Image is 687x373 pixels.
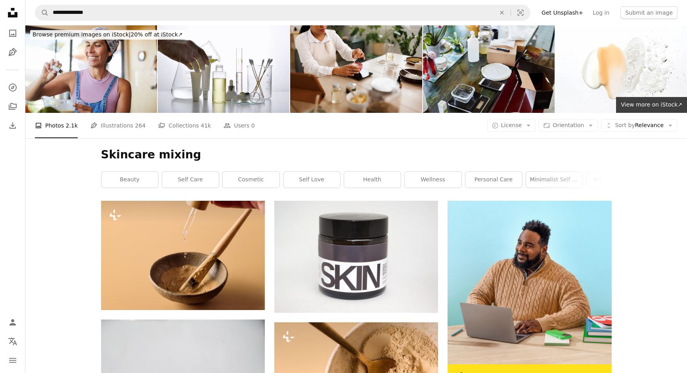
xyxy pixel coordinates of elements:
a: View more on iStock↗ [616,97,687,113]
span: 0 [251,121,255,130]
a: a jar of skin paste sitting on a white surface [274,253,438,260]
img: file-1722962830841-dea897b5811bimage [448,201,611,364]
a: Users 0 [224,113,255,138]
img: Woman mixing ingredients for homemade hand cream at her workshop [290,25,422,113]
h1: Skincare mixing [101,148,612,162]
button: Visual search [511,5,530,20]
img: Ingredients and equipment on a table in a home-based organic makeup business [423,25,555,113]
a: cosmetic [223,172,279,188]
span: Relevance [615,122,664,129]
a: wellness [405,172,461,188]
button: Search Unsplash [35,5,49,20]
a: Log in / Sign up [5,314,21,330]
img: a jar of skin paste sitting on a white surface [274,201,438,313]
img: Dermatologist formulating and mixing pharmaceutical skincare, Cosmetic bottle containers and scie... [158,25,289,113]
button: Sort byRelevance [601,119,677,132]
a: personal care [465,172,522,188]
img: Mix of textures of cream, lotion, liquid gel and sea salt on a white background close-up. Mixed s... [555,25,687,113]
span: Sort by [615,122,635,128]
a: self care [162,172,219,188]
button: Menu [5,352,21,368]
a: Illustrations 264 [90,113,145,138]
a: minimalist self care [526,172,583,188]
a: beauty [101,172,158,188]
span: License [501,122,522,128]
a: Explore [5,80,21,95]
a: Dropper adding liquid to powder in bowl with brush [101,252,265,259]
a: health [344,172,401,188]
img: Smiling woman mixing ingredients for her home-based organic cosmetics business [25,25,157,113]
a: Log in [588,6,614,19]
button: Orientation [539,119,598,132]
span: 20% off at iStock ↗ [33,31,183,38]
span: 264 [135,121,146,130]
a: Photos [5,25,21,41]
button: Clear [493,5,511,20]
a: self love [283,172,340,188]
a: Get Unsplash+ [537,6,588,19]
a: Collections 41k [158,113,211,138]
a: Download History [5,118,21,133]
img: Dropper adding liquid to powder in bowl with brush [101,201,265,310]
a: Collections [5,99,21,114]
a: self care detail [587,172,643,188]
button: Submit an image [620,6,677,19]
span: Browse premium images on iStock | [33,31,130,38]
form: Find visuals sitewide [35,5,530,21]
span: 41k [201,121,211,130]
a: Browse premium images on iStock|20% off at iStock↗ [25,25,190,44]
span: View more on iStock ↗ [621,101,682,108]
a: Illustrations [5,44,21,60]
button: License [487,119,536,132]
button: Language [5,333,21,349]
span: Orientation [553,122,584,128]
